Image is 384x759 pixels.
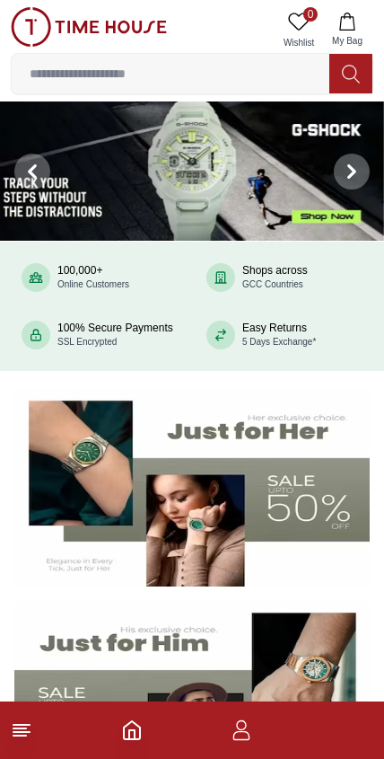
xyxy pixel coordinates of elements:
[321,7,373,53] button: My Bag
[276,7,321,53] a: 0Wishlist
[57,264,129,291] div: 100,000+
[325,34,370,48] span: My Bag
[242,322,316,349] div: Easy Returns
[242,279,303,289] span: GCC Countries
[121,719,143,741] a: Home
[14,389,370,587] img: Women's Watches Banner
[242,264,308,291] div: Shops across
[57,279,129,289] span: Online Customers
[57,322,173,349] div: 100% Secure Payments
[276,36,321,49] span: Wishlist
[303,7,318,22] span: 0
[242,337,316,347] span: 5 Days Exchange*
[57,337,117,347] span: SSL Encrypted
[11,7,167,47] img: ...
